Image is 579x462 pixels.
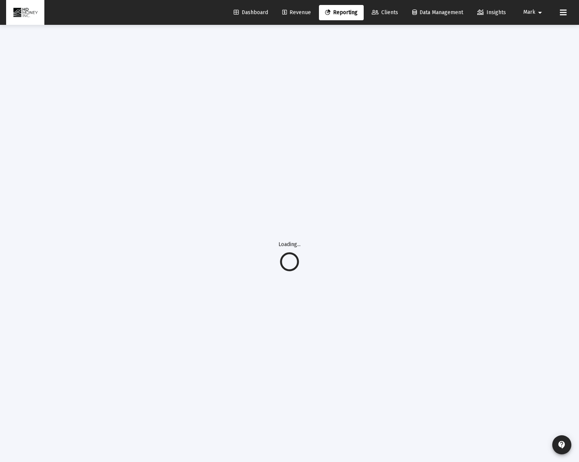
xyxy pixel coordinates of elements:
[325,9,358,16] span: Reporting
[366,5,404,20] a: Clients
[477,9,506,16] span: Insights
[372,9,398,16] span: Clients
[234,9,268,16] span: Dashboard
[282,9,311,16] span: Revenue
[471,5,512,20] a: Insights
[319,5,364,20] a: Reporting
[228,5,274,20] a: Dashboard
[412,9,463,16] span: Data Management
[557,440,566,449] mat-icon: contact_support
[406,5,469,20] a: Data Management
[12,5,39,20] img: Dashboard
[276,5,317,20] a: Revenue
[523,9,535,16] span: Mark
[535,5,545,20] mat-icon: arrow_drop_down
[514,5,554,20] button: Mark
